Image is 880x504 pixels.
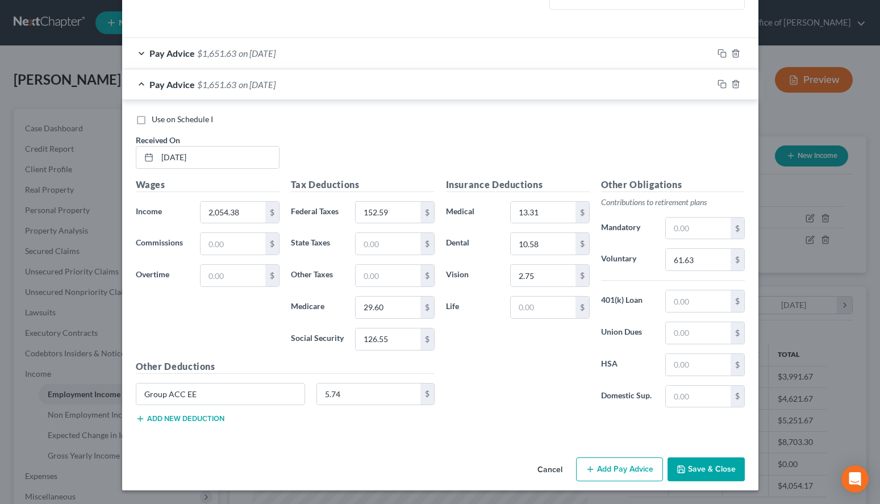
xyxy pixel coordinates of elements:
label: HSA [595,353,660,376]
input: 0.00 [666,249,730,270]
input: 0.00 [201,202,265,223]
label: Vision [440,264,505,287]
input: 0.00 [356,202,420,223]
input: Specify... [136,384,305,405]
span: Pay Advice [149,48,195,59]
div: $ [420,202,434,223]
div: $ [575,297,589,318]
input: MM/DD/YYYY [157,147,279,168]
h5: Tax Deductions [291,178,435,192]
div: $ [265,233,279,255]
div: $ [420,384,434,405]
input: 0.00 [666,218,730,239]
input: 0.00 [511,202,575,223]
label: State Taxes [285,232,350,255]
input: 0.00 [666,386,730,407]
div: $ [420,297,434,318]
div: $ [731,322,744,344]
label: Other Taxes [285,264,350,287]
div: $ [575,233,589,255]
div: $ [420,265,434,286]
span: $1,651.63 [197,79,236,90]
button: Cancel [528,459,572,481]
p: Contributions to retirement plans [601,197,745,208]
h5: Other Deductions [136,360,435,374]
label: Social Security [285,328,350,351]
div: $ [731,218,744,239]
input: 0.00 [511,265,575,286]
h5: Other Obligations [601,178,745,192]
div: $ [420,233,434,255]
label: Medicare [285,296,350,319]
input: 0.00 [356,328,420,350]
label: Federal Taxes [285,201,350,224]
label: Mandatory [595,217,660,240]
div: Open Intercom Messenger [841,465,869,493]
input: 0.00 [666,354,730,376]
input: 0.00 [666,290,730,312]
div: $ [265,265,279,286]
label: 401(k) Loan [595,290,660,313]
input: 0.00 [356,233,420,255]
div: $ [731,290,744,312]
div: $ [575,202,589,223]
h5: Insurance Deductions [446,178,590,192]
input: 0.00 [511,233,575,255]
label: Commissions [130,232,195,255]
button: Save & Close [668,457,745,481]
input: 0.00 [356,297,420,318]
label: Life [440,296,505,319]
span: on [DATE] [239,48,276,59]
div: $ [731,386,744,407]
div: $ [731,249,744,270]
input: 0.00 [511,297,575,318]
div: $ [731,354,744,376]
span: Pay Advice [149,79,195,90]
input: 0.00 [201,265,265,286]
span: $1,651.63 [197,48,236,59]
button: Add new deduction [136,414,224,423]
input: 0.00 [317,384,420,405]
label: Voluntary [595,248,660,271]
label: Dental [440,232,505,255]
label: Domestic Sup. [595,385,660,408]
input: 0.00 [201,233,265,255]
div: $ [575,265,589,286]
span: Income [136,206,162,216]
span: on [DATE] [239,79,276,90]
span: Received On [136,135,180,145]
h5: Wages [136,178,280,192]
input: 0.00 [356,265,420,286]
input: 0.00 [666,322,730,344]
label: Medical [440,201,505,224]
span: Use on Schedule I [152,114,213,124]
div: $ [265,202,279,223]
div: $ [420,328,434,350]
label: Overtime [130,264,195,287]
button: Add Pay Advice [576,457,663,481]
label: Union Dues [595,322,660,344]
